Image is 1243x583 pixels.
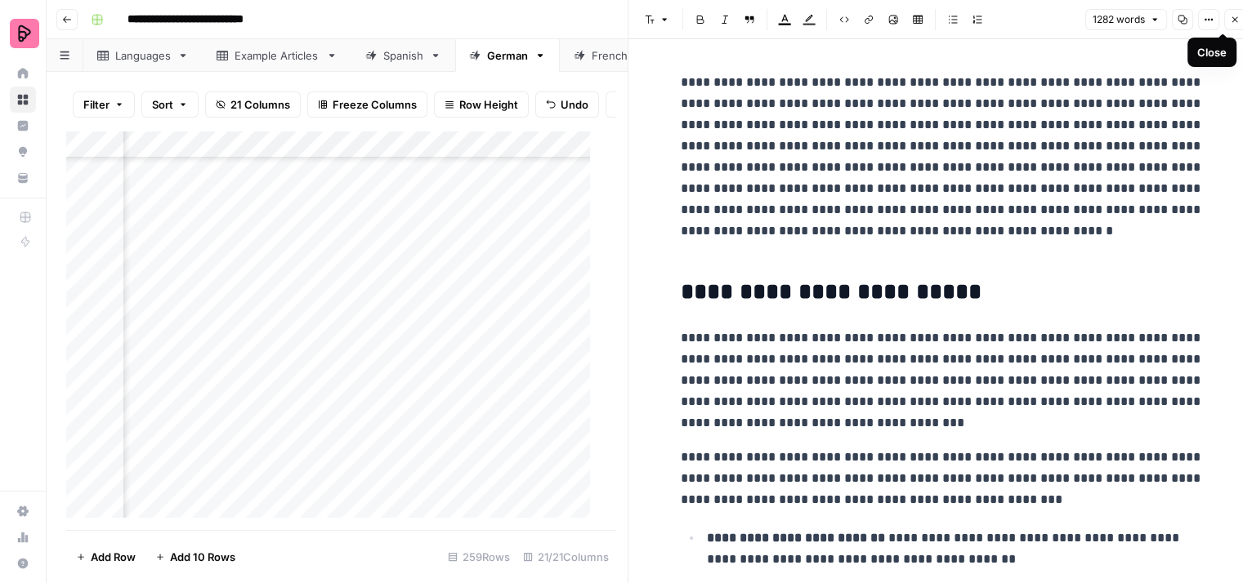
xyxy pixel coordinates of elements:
div: 21/21 Columns [516,544,615,570]
span: Freeze Columns [333,96,417,113]
span: 21 Columns [230,96,290,113]
a: Example Articles [203,39,351,72]
div: French [592,47,628,64]
button: Filter [73,91,135,118]
a: French [560,39,660,72]
img: Preply Logo [10,19,39,48]
div: Spanish [383,47,423,64]
div: German [487,47,528,64]
div: Example Articles [235,47,320,64]
button: Undo [535,91,599,118]
a: Languages [83,39,203,72]
a: Home [10,60,36,87]
a: Settings [10,498,36,524]
a: Your Data [10,165,36,191]
div: Languages [115,47,171,64]
div: Close [1197,44,1227,60]
span: Row Height [459,96,518,113]
button: Workspace: Preply [10,13,36,54]
button: 21 Columns [205,91,301,118]
a: Opportunities [10,139,36,165]
button: Help + Support [10,550,36,576]
button: Add Row [66,544,145,570]
span: Undo [561,96,588,113]
span: Filter [83,96,110,113]
button: Row Height [434,91,529,118]
span: Add Row [91,549,136,565]
a: Usage [10,524,36,550]
button: Freeze Columns [307,91,427,118]
span: Add 10 Rows [170,549,235,565]
button: Add 10 Rows [145,544,245,570]
a: Spanish [351,39,455,72]
span: Sort [152,96,173,113]
button: Sort [141,91,199,118]
a: Insights [10,113,36,139]
a: Browse [10,87,36,113]
span: 1282 words [1093,12,1145,27]
div: 259 Rows [441,544,516,570]
button: 1282 words [1085,9,1167,30]
a: German [455,39,560,72]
